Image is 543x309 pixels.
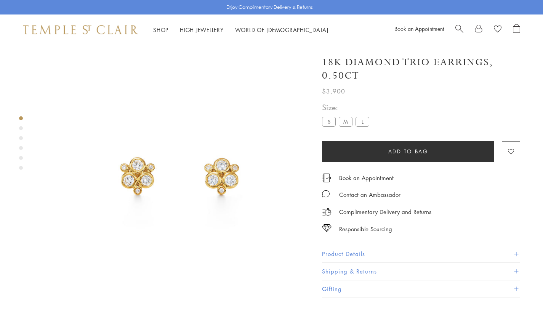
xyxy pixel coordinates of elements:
[180,26,224,34] a: High JewelleryHigh Jewellery
[322,280,520,298] button: Gifting
[322,86,345,96] span: $3,900
[356,117,369,126] label: L
[322,174,331,182] img: icon_appointment.svg
[322,245,520,262] button: Product Details
[388,147,428,156] span: Add to bag
[322,207,332,217] img: icon_delivery.svg
[50,45,311,306] img: E11847-DIGRN50
[339,207,431,217] p: Complimentary Delivery and Returns
[19,114,23,176] div: Product gallery navigation
[455,24,463,35] a: Search
[153,25,328,35] nav: Main navigation
[226,3,313,11] p: Enjoy Complimentary Delivery & Returns
[153,26,168,34] a: ShopShop
[322,141,494,162] button: Add to bag
[494,24,501,35] a: View Wishlist
[513,24,520,35] a: Open Shopping Bag
[322,56,520,82] h1: 18K Diamond Trio Earrings, 0.50ct
[322,117,336,126] label: S
[394,25,444,32] a: Book an Appointment
[339,117,352,126] label: M
[235,26,328,34] a: World of [DEMOGRAPHIC_DATA]World of [DEMOGRAPHIC_DATA]
[23,25,138,34] img: Temple St. Clair
[322,224,332,232] img: icon_sourcing.svg
[339,224,392,234] div: Responsible Sourcing
[322,263,520,280] button: Shipping & Returns
[322,101,372,114] span: Size:
[322,190,330,198] img: MessageIcon-01_2.svg
[339,190,400,200] div: Contact an Ambassador
[339,174,394,182] a: Book an Appointment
